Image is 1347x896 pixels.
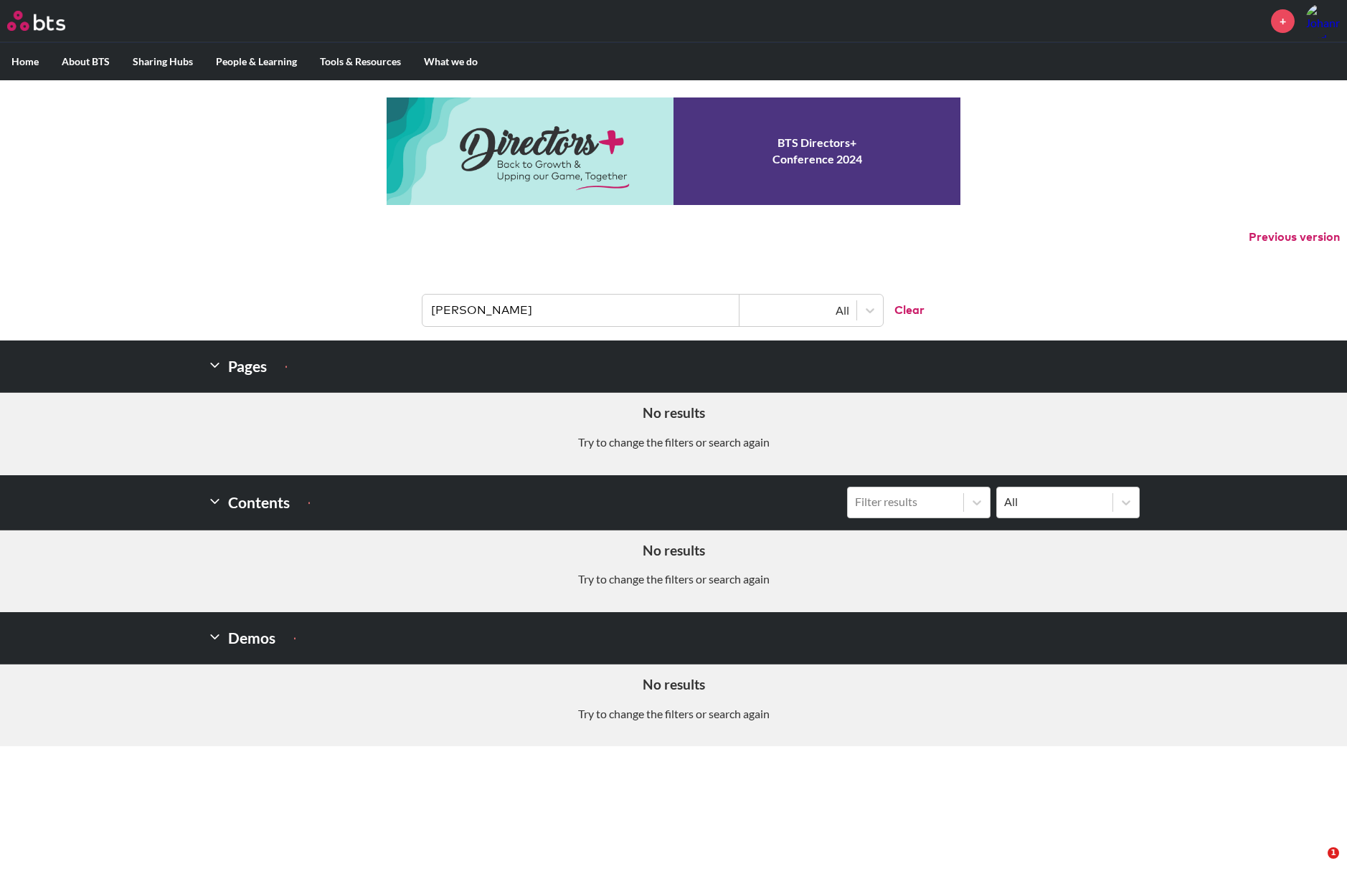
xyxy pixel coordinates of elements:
h5: No results [11,404,1336,423]
button: Previous version [1249,229,1340,245]
p: Try to change the filters or search again [11,706,1336,722]
a: Profile [1305,4,1340,38]
div: Filter results [855,494,956,510]
a: + [1271,9,1295,33]
label: People & Learning [204,43,308,80]
input: Find contents, pages and demos... [422,295,739,326]
span: 1 [1328,847,1339,859]
p: Try to change the filters or search again [11,434,1336,450]
h5: No results [11,675,1336,695]
a: Go home [7,11,92,31]
img: Johanna Lindquist [1305,4,1340,38]
img: BTS Logo [7,11,65,31]
a: Conference 2024 [387,97,960,205]
h2: Contents [207,487,310,518]
label: What we do [412,43,489,80]
div: All [1004,494,1105,510]
label: Sharing Hubs [121,43,204,80]
label: Tools & Resources [308,43,412,80]
iframe: Intercom live chat [1298,847,1333,882]
div: All [747,302,849,318]
p: Try to change the filters or search again [11,571,1336,587]
h5: No results [11,541,1336,561]
h2: Pages [207,352,287,381]
button: Clear [883,295,925,326]
h2: Demos [207,624,296,652]
label: About BTS [50,43,121,80]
